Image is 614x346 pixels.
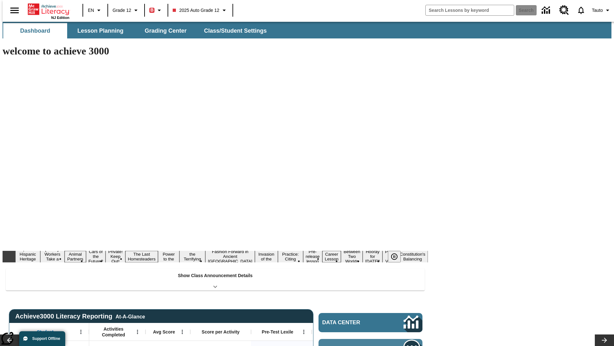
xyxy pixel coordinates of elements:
[382,248,397,265] button: Slide 16 Point of View
[173,7,219,14] span: 2025 Auto Grade 12
[76,327,86,337] button: Open Menu
[51,16,69,20] span: NJ Edition
[3,23,67,38] button: Dashboard
[3,22,611,38] div: SubNavbar
[202,329,240,335] span: Score per Activity
[322,319,382,326] span: Data Center
[178,272,253,279] p: Show Class Announcement Details
[199,23,272,38] button: Class/Student Settings
[125,251,158,262] button: Slide 6 The Last Homesteaders
[134,23,198,38] button: Grading Center
[388,251,401,262] button: Pause
[28,3,69,16] a: Home
[278,246,303,267] button: Slide 11 Mixed Practice: Citing Evidence
[92,326,135,338] span: Activities Completed
[158,246,179,267] button: Slide 7 Solar Power to the People
[589,4,614,16] button: Profile/Settings
[3,23,272,38] div: SubNavbar
[303,248,322,265] button: Slide 12 Pre-release lesson
[15,246,40,267] button: Slide 1 ¡Viva Hispanic Heritage Month!
[177,327,187,337] button: Open Menu
[341,248,363,265] button: Slide 14 Between Two Worlds
[255,246,278,267] button: Slide 10 The Invasion of the Free CD
[538,2,555,19] a: Data Center
[113,7,131,14] span: Grade 12
[150,6,153,14] span: B
[179,246,205,267] button: Slide 8 Attack of the Terrifying Tomatoes
[37,329,53,335] span: Student
[147,4,166,16] button: Boost Class color is red. Change class color
[86,248,106,265] button: Slide 4 Cars of the Future?
[363,248,382,265] button: Slide 15 Hooray for Constitution Day!
[28,2,69,20] div: Home
[153,329,175,335] span: Avg Score
[319,313,422,332] a: Data Center
[205,248,255,265] button: Slide 9 Fashion Forward in Ancient Rome
[68,23,132,38] button: Lesson Planning
[133,327,142,337] button: Open Menu
[555,2,573,19] a: Resource Center, Will open in new tab
[573,2,589,19] a: Notifications
[322,251,341,262] button: Slide 13 Career Lesson
[85,4,106,16] button: Language: EN, Select a language
[40,246,65,267] button: Slide 2 Labor Day: Workers Take a Stand
[595,334,614,346] button: Lesson carousel, Next
[388,251,407,262] div: Pause
[170,4,230,16] button: Class: 2025 Auto Grade 12, Select your class
[19,331,65,346] button: Support Offline
[88,7,94,14] span: EN
[15,313,145,320] span: Achieve3000 Literacy Reporting
[426,5,514,15] input: search field
[262,329,294,335] span: Pre-Test Lexile
[106,248,125,265] button: Slide 5 Private! Keep Out!
[65,251,86,262] button: Slide 3 Animal Partners
[3,45,428,57] h1: welcome to achieve 3000
[5,1,24,20] button: Open side menu
[592,7,603,14] span: Tauto
[299,327,309,337] button: Open Menu
[6,268,425,291] div: Show Class Announcement Details
[32,336,60,341] span: Support Offline
[397,246,428,267] button: Slide 17 The Constitution's Balancing Act
[115,313,145,320] div: At-A-Glance
[110,4,142,16] button: Grade: Grade 12, Select a grade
